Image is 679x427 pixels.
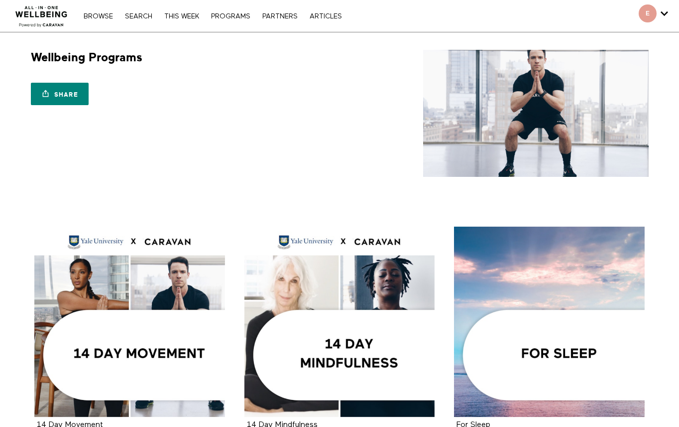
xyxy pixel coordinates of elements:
a: Search [120,13,157,20]
h1: Wellbeing Programs [31,50,142,65]
nav: Primary [79,11,346,21]
a: PARTNERS [257,13,303,20]
img: Wellbeing Programs [423,50,649,177]
a: Share [31,83,89,105]
a: THIS WEEK [159,13,204,20]
a: For Sleep [454,227,645,418]
a: Browse [79,13,118,20]
a: ARTICLES [305,13,347,20]
a: PROGRAMS [206,13,255,20]
a: 14 Day Movement [34,227,225,418]
a: 14 Day Mindfulness [244,227,435,418]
